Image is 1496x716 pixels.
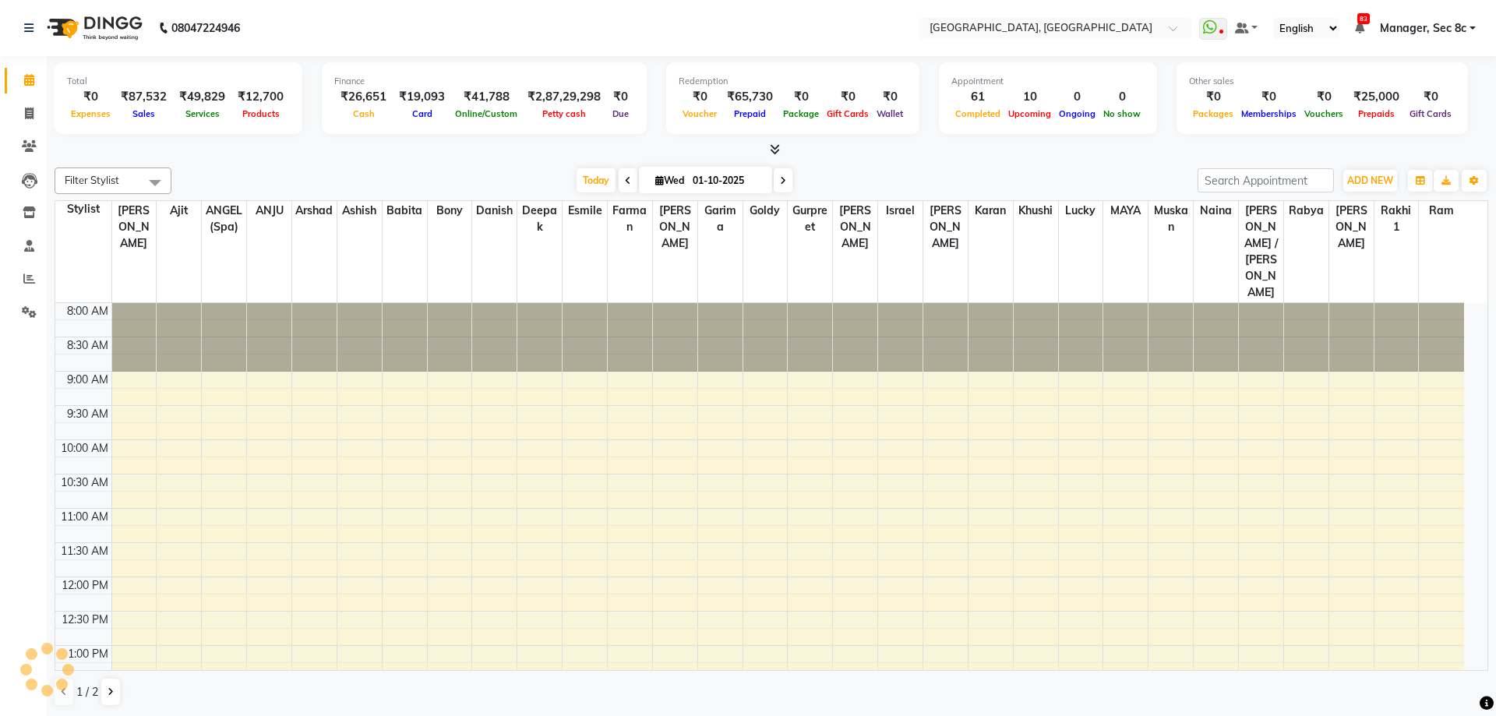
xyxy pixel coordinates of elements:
div: ₹0 [873,88,907,106]
div: 12:00 PM [58,577,111,594]
div: ₹0 [679,88,721,106]
div: Total [67,75,290,88]
div: ₹0 [67,88,115,106]
div: 9:00 AM [64,372,111,388]
span: deepak [517,201,562,237]
span: Rakhi 1 [1374,201,1419,237]
div: 0 [1099,88,1145,106]
div: ₹65,730 [721,88,779,106]
div: ₹0 [607,88,634,106]
div: 12:30 PM [58,612,111,628]
a: 83 [1355,21,1364,35]
span: Babita [383,201,427,220]
span: Arshad [292,201,337,220]
div: ₹0 [1189,88,1237,106]
div: ₹2,87,29,298 [521,88,607,106]
span: [PERSON_NAME] [1329,201,1374,253]
div: Redemption [679,75,907,88]
span: ANGEL(Spa) [202,201,246,237]
span: Expenses [67,108,115,119]
div: 10:00 AM [58,440,111,457]
span: Lucky [1059,201,1103,220]
span: [PERSON_NAME] [112,201,157,253]
div: ₹0 [1300,88,1347,106]
div: ₹49,829 [173,88,231,106]
span: Karan [969,201,1013,220]
div: 9:30 AM [64,406,111,422]
div: ₹87,532 [115,88,173,106]
span: [PERSON_NAME] [923,201,968,253]
div: 8:30 AM [64,337,111,354]
span: Ram [1419,201,1464,220]
div: ₹0 [823,88,873,106]
span: Filter Stylist [65,174,119,186]
span: Products [238,108,284,119]
span: Package [779,108,823,119]
span: Farman [608,201,652,237]
span: Packages [1189,108,1237,119]
span: MAYA [1103,201,1148,220]
span: Bony [428,201,472,220]
div: 10 [1004,88,1055,106]
div: ₹0 [1406,88,1455,106]
div: ₹12,700 [231,88,290,106]
span: 83 [1357,13,1370,24]
span: israel [878,201,923,220]
span: Due [609,108,633,119]
span: Ongoing [1055,108,1099,119]
input: Search Appointment [1198,168,1334,192]
span: [PERSON_NAME] [653,201,697,253]
span: Esmile [563,201,607,220]
span: Naina [1194,201,1238,220]
span: Goldy [743,201,788,220]
span: Ajit [157,201,201,220]
span: Gurpreet [788,201,832,237]
span: Memberships [1237,108,1300,119]
button: ADD NEW [1343,170,1397,192]
span: khushi [1014,201,1058,220]
div: Other sales [1189,75,1455,88]
b: 08047224946 [171,6,240,50]
span: Gift Cards [823,108,873,119]
span: [PERSON_NAME] / [PERSON_NAME] [1239,201,1283,302]
div: ₹19,093 [393,88,451,106]
div: ₹41,788 [451,88,521,106]
span: Sales [129,108,159,119]
span: Rabya [1284,201,1328,220]
span: No show [1099,108,1145,119]
div: 11:30 AM [58,543,111,559]
div: 61 [951,88,1004,106]
div: 11:00 AM [58,509,111,525]
div: Stylist [55,201,111,217]
div: ₹25,000 [1347,88,1406,106]
span: Card [408,108,436,119]
span: Cash [349,108,379,119]
span: ADD NEW [1347,175,1393,186]
div: ₹26,651 [334,88,393,106]
span: Muskan [1148,201,1193,237]
span: ANJU [247,201,291,220]
div: Appointment [951,75,1145,88]
div: 0 [1055,88,1099,106]
span: Prepaid [730,108,770,119]
span: Today [577,168,616,192]
input: 2025-10-01 [688,169,766,192]
span: Upcoming [1004,108,1055,119]
img: logo [40,6,146,50]
span: Vouchers [1300,108,1347,119]
span: Voucher [679,108,721,119]
span: Manager, Sec 8c [1380,20,1466,37]
span: Ashish [337,201,382,220]
span: Garima [698,201,743,237]
span: 1 / 2 [76,684,98,700]
div: ₹0 [1237,88,1300,106]
span: Services [182,108,224,119]
span: Gift Cards [1406,108,1455,119]
div: Finance [334,75,634,88]
span: Wallet [873,108,907,119]
div: 10:30 AM [58,474,111,491]
span: Wed [651,175,688,186]
span: Completed [951,108,1004,119]
span: Petty cash [538,108,590,119]
div: ₹0 [779,88,823,106]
